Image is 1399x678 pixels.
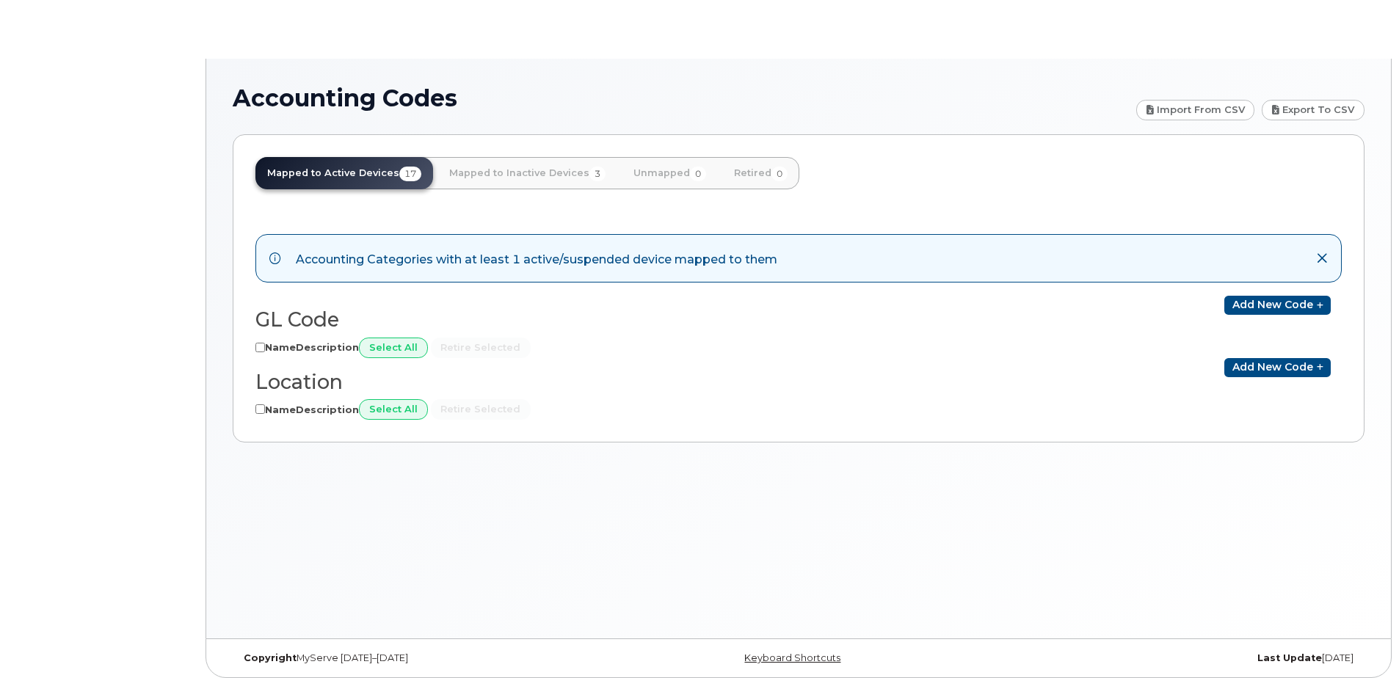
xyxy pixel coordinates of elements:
[255,371,787,393] h2: Location
[744,652,840,663] a: Keyboard Shortcuts
[722,157,799,189] a: Retired
[987,652,1365,664] div: [DATE]
[437,157,617,189] a: Mapped to Inactive Devices
[1224,296,1331,315] a: Add new code
[296,248,777,269] div: Accounting Categories with at least 1 active/suspended device mapped to them
[690,167,706,181] span: 0
[1257,652,1322,663] strong: Last Update
[1224,358,1331,377] a: Add new code
[399,167,421,181] span: 17
[265,399,296,420] th: Name
[255,157,433,189] a: Mapped to Active Devices
[771,167,788,181] span: 0
[589,167,606,181] span: 3
[233,85,1129,111] h1: Accounting Codes
[622,157,718,189] a: Unmapped
[1262,100,1365,120] a: Export to CSV
[296,399,359,420] th: Description
[296,338,359,358] th: Description
[255,309,787,331] h2: GL Code
[233,652,610,664] div: MyServe [DATE]–[DATE]
[359,399,428,420] input: Select All
[359,338,428,358] input: Select All
[265,338,296,358] th: Name
[1136,100,1255,120] a: Import from CSV
[244,652,297,663] strong: Copyright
